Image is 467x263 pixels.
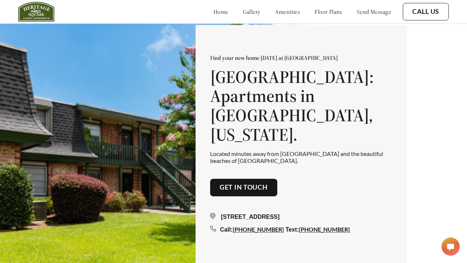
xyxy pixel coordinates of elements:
[243,8,260,15] a: gallery
[210,150,393,164] p: Located minutes away from [GEOGRAPHIC_DATA] and the beautiful beaches of [GEOGRAPHIC_DATA].
[403,3,449,20] button: Call Us
[210,179,277,197] button: Get in touch
[210,67,393,144] h1: [GEOGRAPHIC_DATA]: Apartments in [GEOGRAPHIC_DATA], [US_STATE].
[220,184,268,192] a: Get in touch
[275,8,300,15] a: amenities
[233,226,284,233] a: [PHONE_NUMBER]
[220,226,233,233] span: Call:
[210,54,393,61] p: Find your new home [DATE] at [GEOGRAPHIC_DATA]
[210,213,393,221] div: [STREET_ADDRESS]
[285,226,299,233] span: Text:
[213,8,228,15] a: home
[412,8,439,16] a: Call Us
[314,8,342,15] a: floor plans
[357,8,391,15] a: send message
[299,226,350,233] a: [PHONE_NUMBER]
[18,2,54,22] img: heritage_square_logo.jpg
